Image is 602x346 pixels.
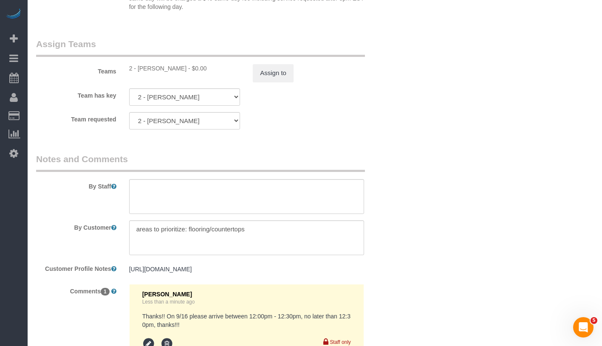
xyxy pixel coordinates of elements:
[30,284,123,295] label: Comments
[30,220,123,232] label: By Customer
[129,265,364,273] pre: [URL][DOMAIN_NAME]
[591,317,597,324] span: 5
[573,317,594,338] iframe: Intercom live chat
[129,64,240,73] div: 0 hours x $17.00/hour
[330,339,350,345] small: Staff only
[30,262,123,273] label: Customer Profile Notes
[142,299,195,305] a: Less than a minute ago
[142,291,192,298] span: [PERSON_NAME]
[142,312,351,329] pre: Thanks!! On 9/16 please arrive between 12:00pm - 12:30pm, no later than 12:30pm, thanks!!!
[30,112,123,124] label: Team requested
[36,153,365,172] legend: Notes and Comments
[30,64,123,76] label: Teams
[101,288,110,295] span: 1
[36,38,365,57] legend: Assign Teams
[5,8,22,20] img: Automaid Logo
[253,64,294,82] button: Assign to
[30,179,123,191] label: By Staff
[30,88,123,100] label: Team has key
